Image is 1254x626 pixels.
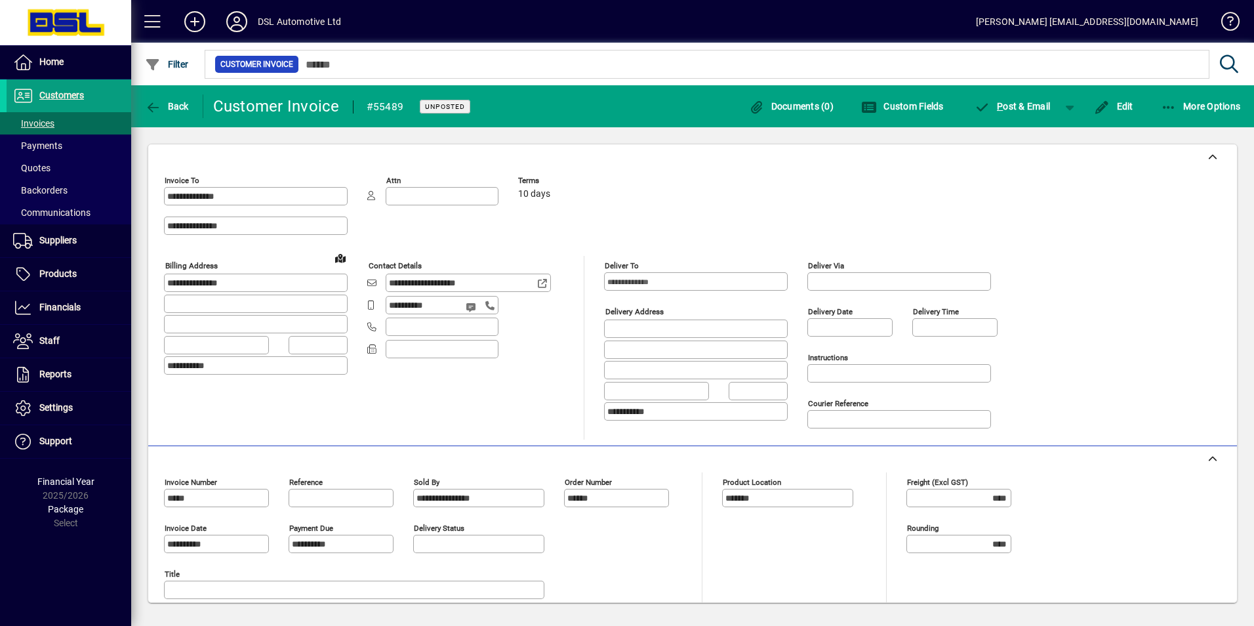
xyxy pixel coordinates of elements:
[907,478,968,487] mat-label: Freight (excl GST)
[13,207,91,218] span: Communications
[723,478,781,487] mat-label: Product location
[425,102,465,111] span: Unposted
[808,261,844,270] mat-label: Deliver via
[7,201,131,224] a: Communications
[7,135,131,157] a: Payments
[968,94,1057,118] button: Post & Email
[220,58,293,71] span: Customer Invoice
[386,176,401,185] mat-label: Attn
[145,59,189,70] span: Filter
[997,101,1003,112] span: P
[289,524,333,533] mat-label: Payment due
[39,436,72,446] span: Support
[1161,101,1241,112] span: More Options
[858,94,947,118] button: Custom Fields
[518,189,550,199] span: 10 days
[7,46,131,79] a: Home
[565,478,612,487] mat-label: Order number
[289,478,323,487] mat-label: Reference
[7,325,131,358] a: Staff
[142,94,192,118] button: Back
[13,185,68,196] span: Backorders
[605,261,639,270] mat-label: Deliver To
[39,268,77,279] span: Products
[7,425,131,458] a: Support
[39,335,60,346] span: Staff
[748,101,834,112] span: Documents (0)
[39,369,71,379] span: Reports
[7,358,131,391] a: Reports
[37,476,94,487] span: Financial Year
[39,56,64,67] span: Home
[808,307,853,316] mat-label: Delivery date
[48,504,83,514] span: Package
[367,96,404,117] div: #55489
[518,177,597,185] span: Terms
[7,224,131,257] a: Suppliers
[975,101,1051,112] span: ost & Email
[39,302,81,312] span: Financials
[7,179,131,201] a: Backorders
[7,291,131,324] a: Financials
[216,10,258,33] button: Profile
[13,163,51,173] span: Quotes
[7,392,131,425] a: Settings
[13,118,54,129] span: Invoices
[907,524,939,533] mat-label: Rounding
[808,353,848,362] mat-label: Instructions
[1091,94,1137,118] button: Edit
[213,96,340,117] div: Customer Invoice
[976,11,1198,32] div: [PERSON_NAME] [EMAIL_ADDRESS][DOMAIN_NAME]
[414,478,439,487] mat-label: Sold by
[456,291,488,323] button: Send SMS
[131,94,203,118] app-page-header-button: Back
[808,399,868,408] mat-label: Courier Reference
[174,10,216,33] button: Add
[861,101,944,112] span: Custom Fields
[7,112,131,135] a: Invoices
[142,52,192,76] button: Filter
[7,258,131,291] a: Products
[745,94,837,118] button: Documents (0)
[330,247,351,268] a: View on map
[165,176,199,185] mat-label: Invoice To
[145,101,189,112] span: Back
[39,90,84,100] span: Customers
[13,140,62,151] span: Payments
[1211,3,1238,45] a: Knowledge Base
[913,307,959,316] mat-label: Delivery time
[165,478,217,487] mat-label: Invoice number
[39,402,73,413] span: Settings
[165,570,180,579] mat-label: Title
[1158,94,1244,118] button: More Options
[414,524,464,533] mat-label: Delivery status
[1094,101,1133,112] span: Edit
[258,11,341,32] div: DSL Automotive Ltd
[165,524,207,533] mat-label: Invoice date
[39,235,77,245] span: Suppliers
[7,157,131,179] a: Quotes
